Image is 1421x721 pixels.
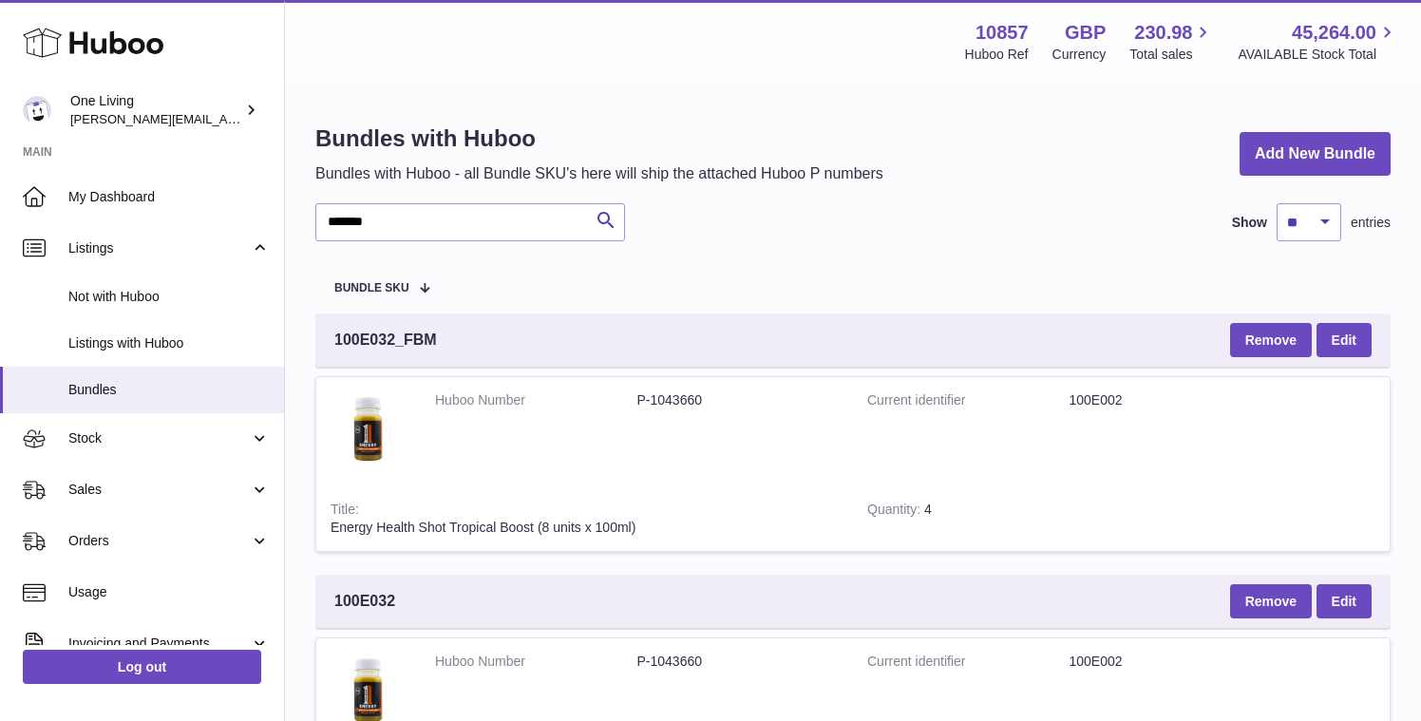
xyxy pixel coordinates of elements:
[70,111,381,126] span: [PERSON_NAME][EMAIL_ADDRESS][DOMAIN_NAME]
[1052,46,1107,64] div: Currency
[1240,132,1391,177] a: Add New Bundle
[70,92,241,128] div: One Living
[1351,214,1391,232] span: entries
[68,481,250,499] span: Sales
[637,391,840,409] dd: P-1043660
[1065,20,1106,46] strong: GBP
[1292,20,1376,46] span: 45,264.00
[1238,46,1398,64] span: AVAILABLE Stock Total
[315,163,883,184] p: Bundles with Huboo - all Bundle SKU's here will ship the attached Huboo P numbers
[1129,20,1214,64] a: 230.98 Total sales
[331,519,839,537] div: Energy Health Shot Tropical Boost (8 units x 100ml)
[23,650,261,684] a: Log out
[867,391,1070,409] dt: Current identifier
[334,591,395,612] span: 100E032
[68,188,270,206] span: My Dashboard
[1134,20,1192,46] span: 230.98
[1238,20,1398,64] a: 45,264.00 AVAILABLE Stock Total
[23,96,51,124] img: Jessica@oneliving.com
[334,330,437,351] span: 100E032_FBM
[68,429,250,447] span: Stock
[68,334,270,352] span: Listings with Huboo
[1070,653,1272,671] dd: 100E002
[1232,214,1267,232] label: Show
[68,381,270,399] span: Bundles
[334,282,409,294] span: Bundle SKU
[68,288,270,306] span: Not with Huboo
[867,502,924,522] strong: Quantity
[68,532,250,550] span: Orders
[1230,584,1312,618] button: Remove
[331,502,359,522] strong: Title
[965,46,1029,64] div: Huboo Ref
[867,653,1070,671] dt: Current identifier
[435,391,637,409] dt: Huboo Number
[68,583,270,601] span: Usage
[331,391,407,467] img: Energy Health Shot Tropical Boost (8 units x 100ml)
[435,653,637,671] dt: Huboo Number
[68,635,250,653] span: Invoicing and Payments
[1129,46,1214,64] span: Total sales
[637,653,840,671] dd: P-1043660
[1317,323,1372,357] a: Edit
[976,20,1029,46] strong: 10857
[68,239,250,257] span: Listings
[1070,391,1272,409] dd: 100E002
[1230,323,1312,357] button: Remove
[1317,584,1372,618] a: Edit
[853,486,1046,551] td: 4
[315,123,883,154] h1: Bundles with Huboo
